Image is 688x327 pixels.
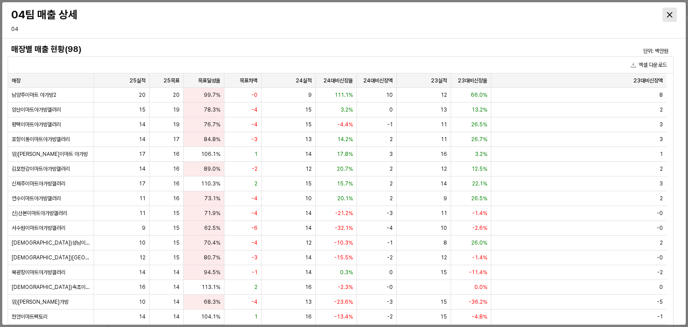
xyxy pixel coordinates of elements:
span: 111.1% [335,91,353,99]
span: 8 [659,91,663,99]
span: 113.1% [202,284,220,291]
span: 북광장이마트아가방갤러리 [12,269,65,276]
span: [DEMOGRAPHIC_DATA])속초이마트 아가방 [12,284,90,291]
span: 임)[PERSON_NAME]이마트 아가방 [12,151,88,158]
span: 0.0% [474,284,487,291]
span: -4 [251,106,258,113]
span: 80.7% [204,254,220,261]
span: -2 [387,313,393,320]
span: -15.5% [334,254,353,261]
span: 3.2% [475,151,487,158]
span: 26.7% [471,136,487,143]
span: 11 [139,195,146,202]
span: 0 [659,284,663,291]
span: 84.8% [204,136,220,143]
span: 3 [659,136,663,143]
span: 24대비신장율 [323,77,353,84]
span: -21.2% [335,210,353,217]
span: 10 [139,298,146,305]
span: 2 [390,180,393,187]
p: 04 [11,25,172,33]
span: 10 [305,195,312,202]
span: 15 [173,239,180,246]
span: 14 [139,136,146,143]
span: 16 [305,284,312,291]
span: 목표차액 [240,77,258,84]
span: -4 [251,298,258,305]
span: 2 [390,195,393,202]
span: 포항이동이마트아가방갤러리 [12,136,70,143]
span: 13 [440,106,447,113]
span: 16 [173,195,180,202]
span: 1 [254,313,258,320]
span: 13.2% [472,106,487,113]
span: 14 [173,269,180,276]
span: 0.3% [340,269,353,276]
span: 12 [305,165,312,172]
span: -4.8% [472,313,487,320]
span: 16 [305,313,312,320]
span: 15 [173,254,180,261]
span: 남양주이마트 아가방2 [12,91,56,99]
span: 2 [660,239,663,246]
span: 2 [254,284,258,291]
span: 2 [660,165,663,172]
span: 17 [139,151,146,158]
span: -4 [251,121,258,128]
span: 목표달성율 [198,77,220,84]
span: -1.4% [472,210,487,217]
span: 9 [443,195,447,202]
span: -23.6% [334,298,353,305]
span: 천안이마트팩토리 [12,313,47,320]
span: 20 [139,91,146,99]
span: -10.3% [334,239,353,246]
span: 22.1% [472,180,487,187]
span: 9 [308,91,312,99]
span: 14 [173,313,180,320]
span: -5 [657,298,663,305]
span: 14 [305,224,312,232]
span: -3 [387,210,393,217]
span: 16 [440,151,447,158]
span: 1 [254,151,258,158]
h4: 매장별 매출 현황(98) [11,45,503,54]
span: 78.3% [204,106,220,113]
span: -13.4% [334,313,353,320]
span: -36.2% [469,298,487,305]
span: -3 [251,136,258,143]
span: 23대비신장율 [458,77,487,84]
span: -2.6% [472,224,487,232]
span: 12 [441,91,447,99]
span: 19 [173,121,180,128]
span: 66.0% [471,91,487,99]
span: 14 [139,165,146,172]
span: 연수이마트아가방갤러리 [12,195,61,202]
span: 2 [660,195,663,202]
span: 20.7% [337,165,353,172]
span: 19 [173,106,180,113]
span: 14 [139,121,146,128]
span: 14 [305,151,312,158]
span: 26.0% [471,239,487,246]
span: 14 [305,254,312,261]
span: 12 [139,254,146,261]
span: 16 [173,151,180,158]
span: 71.9% [204,210,220,217]
span: 17 [139,180,146,187]
span: 13 [305,136,312,143]
span: 양산이마트아가방갤러리 [12,106,61,113]
span: 94.5% [204,269,220,276]
span: 15 [440,298,447,305]
span: 11 [441,136,447,143]
span: 10 [440,224,447,232]
span: 99.7% [204,91,220,99]
span: 14 [173,284,180,291]
span: 10 [139,239,146,246]
span: -0 [387,284,393,291]
span: 0 [389,269,393,276]
span: 10 [386,91,393,99]
span: 73.1% [204,195,220,202]
span: -2.3% [338,284,353,291]
span: [DEMOGRAPHIC_DATA])성남이마트 아가방갤러리 [12,239,90,246]
span: 14 [305,210,312,217]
